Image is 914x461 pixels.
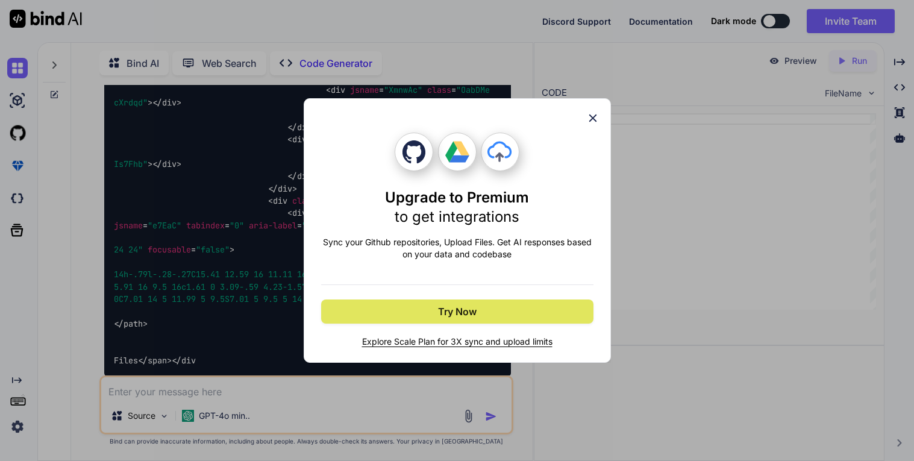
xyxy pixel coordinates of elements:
[321,336,593,348] span: Explore Scale Plan for 3X sync and upload limits
[321,299,593,324] button: Try Now
[321,236,593,260] p: Sync your Github repositories, Upload Files. Get AI responses based on your data and codebase
[438,304,477,319] span: Try Now
[385,188,529,227] h1: Upgrade to Premium
[395,208,519,225] span: to get integrations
